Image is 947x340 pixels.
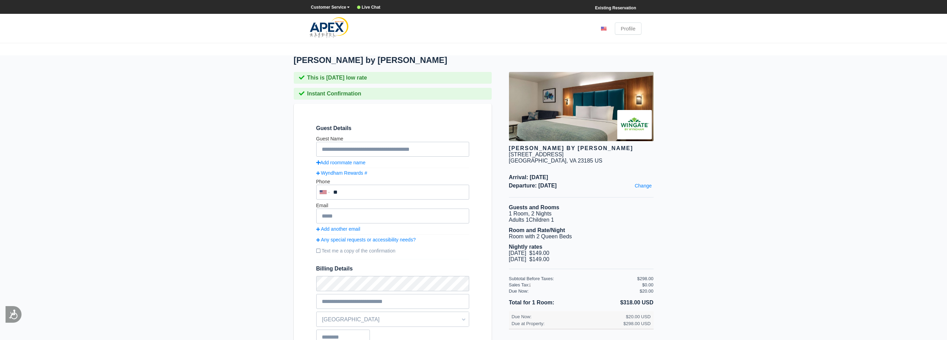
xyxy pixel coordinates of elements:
div: $20.00 USD [626,314,650,319]
a: Profile [615,22,641,35]
a: Change [633,181,653,190]
a: Any special requests or accessibility needs? [316,237,469,242]
span: Arrival: [DATE] [509,174,654,181]
span: US [595,158,602,164]
div: Instant Confirmation [294,88,492,100]
div: [STREET_ADDRESS] [509,151,564,158]
label: Phone [316,179,330,184]
div: Subtotal Before Taxes: [509,276,637,281]
a: Wyndham Rewards # [316,170,469,176]
label: Email [316,203,328,208]
b: Live Chat [362,5,380,10]
div: United States: +1 [317,185,331,199]
img: Brand logo for Wingate by Wyndham Williamsburg [617,110,652,139]
div: $20.00 [640,288,654,294]
h1: [PERSON_NAME] by [PERSON_NAME] [294,55,509,65]
a: Add roommate name [316,160,366,165]
a: Live Chat [357,5,380,10]
div: Due Now: [512,314,623,319]
div: $0.00 [642,282,654,287]
label: Text me a copy of the confirmation [316,245,469,256]
span: [DATE] $149.00 [509,250,549,256]
span: VA [570,158,576,164]
li: Room with 2 Queen Beds [509,233,654,240]
li: Adults 1 [509,217,654,223]
span: [GEOGRAPHIC_DATA], [509,158,568,164]
div: Due at Property: [512,321,623,326]
li: Total for 1 Room: [509,298,581,307]
b: Nightly rates [509,244,543,250]
img: Apex-Logo.jpg [306,16,352,40]
span: Departure: [DATE] [509,183,654,189]
div: $298.00 [637,276,654,281]
div: Due Now: [509,288,637,294]
a: Existing Reservation [595,6,636,10]
img: hotel image [509,72,654,141]
div: Sales Tax: [509,282,637,287]
span: 23185 [578,158,593,164]
a: Add another email [316,226,469,232]
b: Room and Rate/Night [509,227,565,233]
li: $318.00 USD [581,298,654,307]
li: [PHONE_NUMBER] [543,26,593,32]
b: Customer Service [311,5,350,10]
b: Guests and Rooms [509,204,559,210]
span: Billing Details [316,266,469,272]
div: [PERSON_NAME] by [PERSON_NAME] [509,145,654,151]
div: $298.00 USD [623,321,651,326]
span: [GEOGRAPHIC_DATA] [317,314,469,325]
span: Guest Details [316,125,469,131]
label: Guest Name [316,136,344,141]
li: 1 Room, 2 Nights [509,211,654,217]
span: [DATE] $149.00 [509,256,549,262]
span: Children 1 [529,217,554,223]
div: This is [DATE] low rate [294,72,492,84]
